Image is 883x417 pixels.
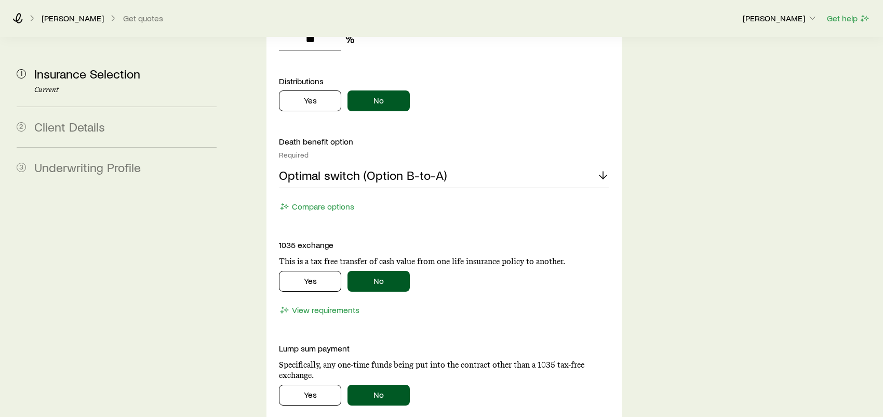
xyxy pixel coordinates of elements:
[279,385,341,406] button: Yes
[347,271,410,292] button: No
[279,201,355,213] button: Compare options
[279,343,609,354] p: Lump sum payment
[347,385,410,406] button: No
[34,119,105,134] span: Client Details
[279,76,609,86] p: Distributions
[826,12,871,24] button: Get help
[34,86,217,94] p: Current
[17,69,26,79] span: 1
[279,151,609,159] div: Required
[17,122,26,132] span: 2
[279,136,609,147] p: Death benefit option
[345,31,355,46] div: %
[742,12,818,25] button: [PERSON_NAME]
[34,160,141,175] span: Underwriting Profile
[123,14,164,23] button: Get quotes
[42,13,104,23] p: [PERSON_NAME]
[279,271,341,292] button: Yes
[17,163,26,172] span: 3
[279,256,609,267] p: This is a tax free transfer of cash value from one life insurance policy to another.
[279,240,609,250] p: 1035 exchange
[279,360,609,381] p: Specifically, any one-time funds being put into the contract other than a 1035 tax-free exchange.
[347,90,410,111] button: No
[279,168,447,183] p: Optimal switch (Option B-to-A)
[34,66,140,81] span: Insurance Selection
[279,304,360,316] button: View requirements
[279,90,341,111] button: Yes
[743,13,818,23] p: [PERSON_NAME]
